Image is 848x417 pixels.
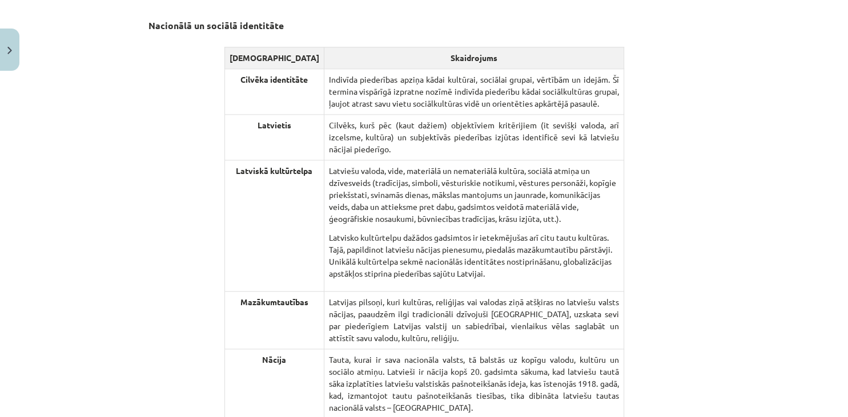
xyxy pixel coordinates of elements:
[258,120,291,130] strong: Latvietis
[7,47,12,54] img: icon-close-lesson-0947bae3869378f0d4975bcd49f059093ad1ed9edebbc8119c70593378902aed.svg
[240,297,308,307] strong: Mazākumtautības
[236,165,312,176] strong: Latviskā kultūrtelpa
[224,47,324,68] th: [DEMOGRAPHIC_DATA]
[324,47,624,68] th: Skaidrojums
[329,165,619,225] p: Latviešu valoda, vide, materiālā un nemateriālā kultūra, sociālā atmiņa un dzīvesveids (tradīcija...
[262,354,286,365] strong: Nācija
[324,291,624,349] td: Latvijas pilsoņi, kuri kultūras, reliģijas vai valodas ziņā atšķiras no latviešu valsts nācijas, ...
[329,232,619,280] p: Latvisko kultūrtelpu dažādos gadsimtos ir ietekmējušas arī citu tautu kultūras. Tajā, papildinot ...
[240,74,308,84] strong: Cilvēka identitāte
[324,114,624,160] td: Cilvēks, kurš pēc (kaut dažiem) objektīviem kritērijiem (it sevišķi valoda, arī izcelsme, kultūra...
[148,19,284,31] strong: Nacionālā un sociālā identitāte
[324,68,624,114] td: Indivīda piederības apziņa kādai kultūrai, sociālai grupai, vērtībām un idejām. Šī termina vispār...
